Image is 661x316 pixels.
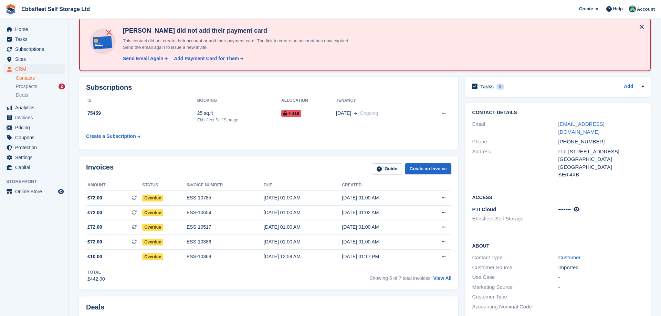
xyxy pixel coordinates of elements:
a: menu [3,44,65,54]
div: Create a Subscription [86,133,136,140]
span: PTI Cloud [472,206,496,212]
a: menu [3,54,65,64]
div: ESS-10386 [187,238,264,246]
div: [GEOGRAPHIC_DATA] [558,163,644,171]
span: Protection [15,143,56,152]
p: This contact did not create their account or add their payment card. The link to create an accoun... [120,37,361,51]
span: Invoices [15,113,56,122]
th: Status [142,180,187,191]
div: 75459 [86,110,197,117]
span: Sites [15,54,56,64]
div: - [558,283,644,291]
span: Account [637,6,655,13]
div: [DATE] 01:00 AM [342,238,421,246]
div: - [558,273,644,281]
div: Imported [558,264,644,272]
div: Marketing Source [472,283,558,291]
img: stora-icon-8386f47178a22dfd0bd8f6a31ec36ba5ce8667c1dd55bd0f319d3a0aa187defe.svg [6,4,16,14]
div: [DATE] 01:00 AM [342,224,421,231]
span: Storefront [6,178,69,185]
div: Add Payment Card for Them [174,55,239,62]
span: Pricing [15,123,56,132]
div: [DATE] 01:00 AM [342,194,421,201]
a: menu [3,103,65,112]
div: [PHONE_NUMBER] [558,138,644,146]
div: ESS-10654 [187,209,264,216]
a: Guide [372,163,402,175]
div: [DATE] 01:00 AM [264,224,342,231]
a: Add Payment Card for Them [171,55,244,62]
span: Home [15,24,56,34]
div: ESS-10369 [187,253,264,260]
span: Overdue [142,209,163,216]
span: Overdue [142,224,163,231]
span: Capital [15,163,56,172]
span: CRM [15,64,56,74]
div: Total [87,269,105,275]
th: Due [264,180,342,191]
span: Help [613,6,623,12]
div: Use Case [472,273,558,281]
span: Overdue [142,195,163,201]
span: [DATE] [336,110,351,117]
h2: Access [472,194,644,200]
span: Showing 5 of 7 total invoices [369,275,430,281]
h2: Tasks [480,84,494,90]
div: 2 [59,84,65,89]
div: Address [472,148,558,179]
img: no-card-linked-e7822e413c904bf8b177c4d89f31251c4716f9871600ec3ca5bfc59e148c83f4.svg [88,27,117,56]
th: Tenancy [336,95,422,106]
div: [GEOGRAPHIC_DATA] [558,155,644,163]
div: [DATE] 12:59 AM [264,253,342,260]
a: menu [3,34,65,44]
span: £72.00 [87,209,102,216]
span: Online Store [15,187,56,196]
div: - [558,303,644,311]
h4: [PERSON_NAME] did not add their payment card [120,27,361,35]
span: Ongoing [360,110,378,116]
a: Create an Invoice [405,163,452,175]
span: £72.00 [87,238,102,246]
span: £72.00 [87,194,102,201]
a: menu [3,187,65,196]
img: George Spring [629,6,636,12]
th: Created [342,180,421,191]
div: 25 sq.ft [197,110,281,117]
a: menu [3,64,65,74]
span: Settings [15,153,56,162]
div: Send Email Again [123,55,164,62]
div: [DATE] 01:00 AM [264,238,342,246]
div: Ebbsfleet Self Storage [197,117,281,123]
a: Preview store [57,187,65,196]
div: Email [472,120,558,136]
th: ID [86,95,197,106]
h2: Contact Details [472,110,644,116]
a: Ebbsfleet Self Storage Ltd [19,3,93,15]
a: menu [3,143,65,152]
div: 0 [496,84,504,90]
th: Invoice number [187,180,264,191]
span: ••••••• [558,206,571,212]
a: menu [3,163,65,172]
th: Allocation [281,95,336,106]
h2: About [472,242,644,249]
div: [DATE] 01:02 AM [342,209,421,216]
div: Contact Type [472,254,558,262]
span: Deals [16,92,28,98]
div: SE6 4XB [558,171,644,179]
a: Deals [16,91,65,99]
a: Contacts [16,75,65,81]
span: £72.00 [87,224,102,231]
a: Add [624,83,633,91]
span: F 119 [281,110,301,117]
div: Customer Type [472,293,558,301]
div: - [558,293,644,301]
a: Create a Subscription [86,130,140,143]
li: Ebbsfleet Self Storage [472,215,558,223]
span: Overdue [142,253,163,260]
div: Customer Source [472,264,558,272]
span: Coupons [15,133,56,142]
div: ESS-10517 [187,224,264,231]
h2: Deals [86,303,104,311]
span: Subscriptions [15,44,56,54]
